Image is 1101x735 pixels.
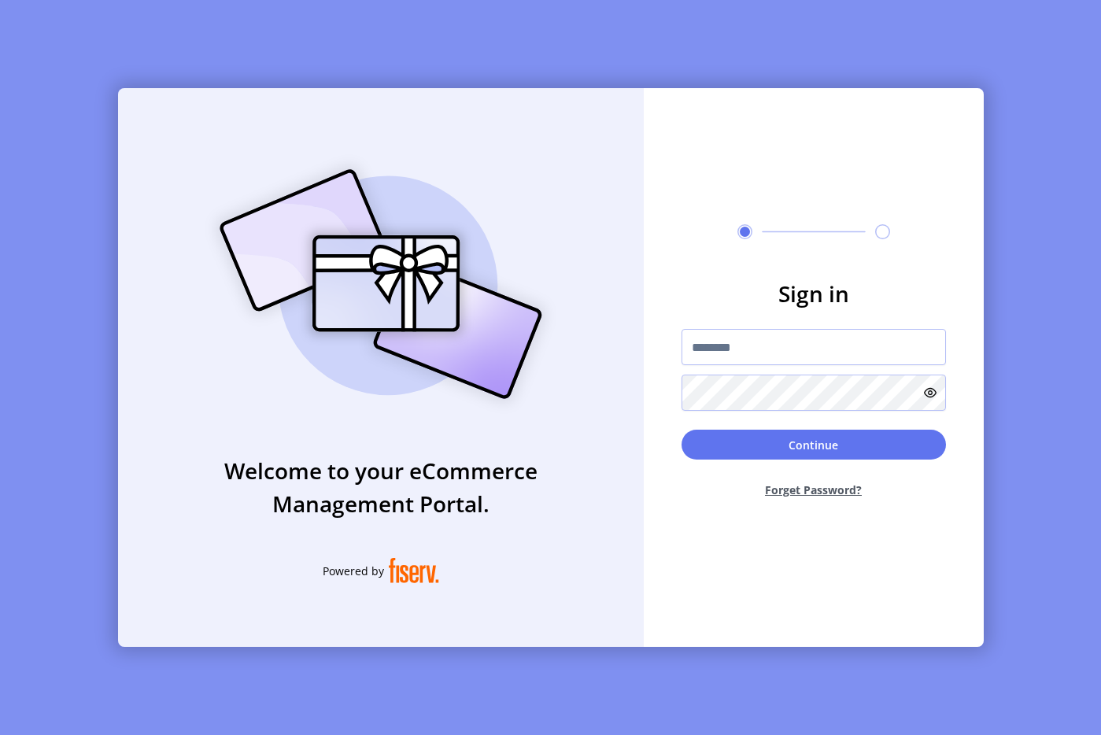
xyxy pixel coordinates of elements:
[682,469,946,511] button: Forget Password?
[682,430,946,460] button: Continue
[323,563,384,579] span: Powered by
[196,152,566,416] img: card_Illustration.svg
[118,454,644,520] h3: Welcome to your eCommerce Management Portal.
[682,277,946,310] h3: Sign in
